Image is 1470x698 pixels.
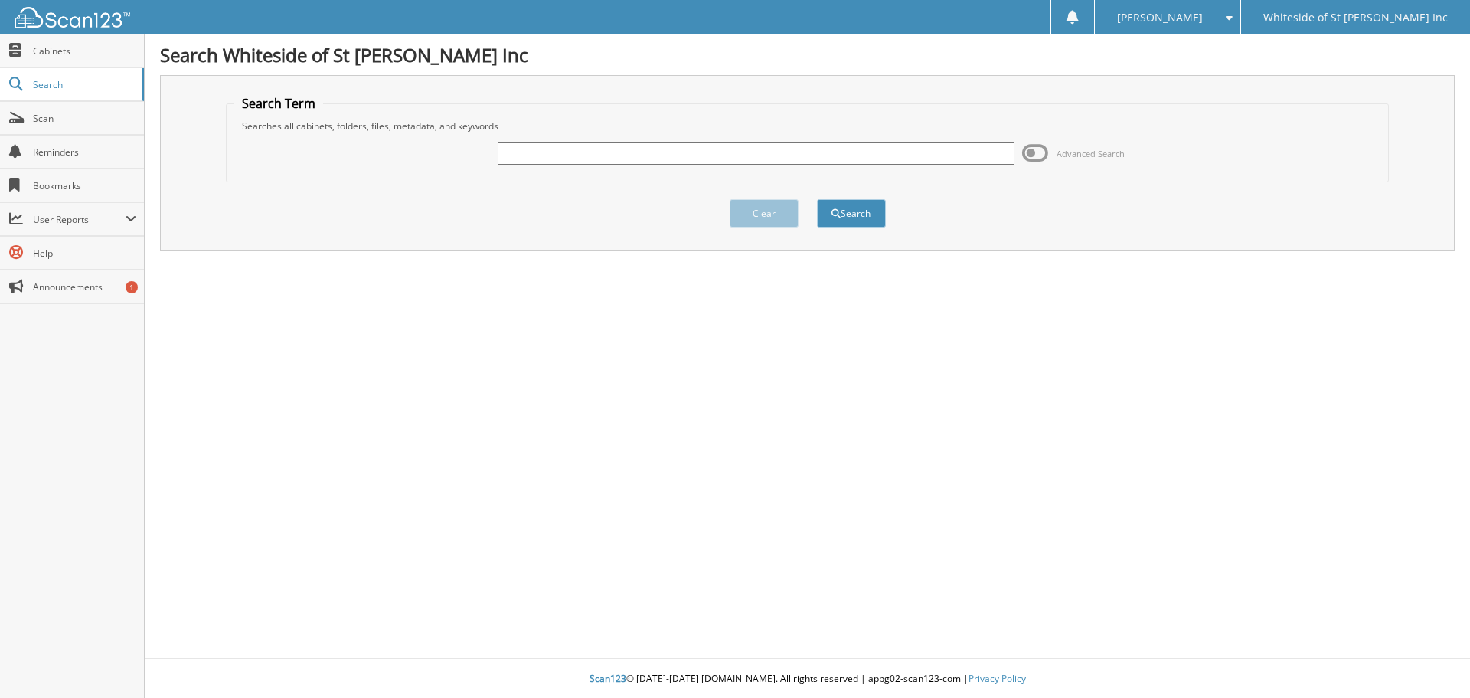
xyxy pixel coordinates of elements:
[1393,624,1470,698] iframe: Chat Widget
[126,281,138,293] div: 1
[33,247,136,260] span: Help
[33,44,136,57] span: Cabinets
[33,213,126,226] span: User Reports
[160,42,1455,67] h1: Search Whiteside of St [PERSON_NAME] Inc
[33,280,136,293] span: Announcements
[730,199,799,228] button: Clear
[145,660,1470,698] div: © [DATE]-[DATE] [DOMAIN_NAME]. All rights reserved | appg02-scan123-com |
[590,672,626,685] span: Scan123
[817,199,886,228] button: Search
[969,672,1026,685] a: Privacy Policy
[15,7,130,28] img: scan123-logo-white.svg
[33,146,136,159] span: Reminders
[33,179,136,192] span: Bookmarks
[234,120,1381,133] div: Searches all cabinets, folders, files, metadata, and keywords
[1057,148,1125,159] span: Advanced Search
[1263,13,1448,22] span: Whiteside of St [PERSON_NAME] Inc
[1117,13,1203,22] span: [PERSON_NAME]
[33,112,136,125] span: Scan
[33,78,134,91] span: Search
[234,95,323,112] legend: Search Term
